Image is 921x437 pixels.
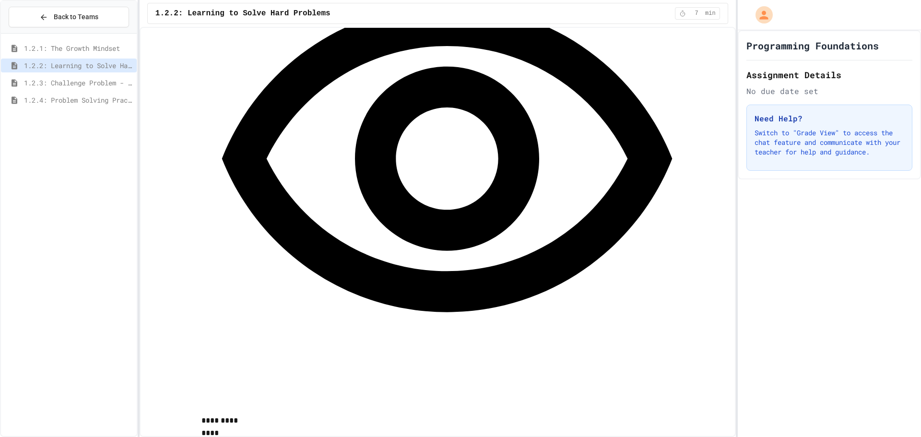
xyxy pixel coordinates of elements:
[155,8,331,19] span: 1.2.2: Learning to Solve Hard Problems
[24,95,133,105] span: 1.2.4: Problem Solving Practice
[9,7,129,27] button: Back to Teams
[24,60,133,71] span: 1.2.2: Learning to Solve Hard Problems
[746,39,879,52] h1: Programming Foundations
[755,128,904,157] p: Switch to "Grade View" to access the chat feature and communicate with your teacher for help and ...
[745,4,775,26] div: My Account
[746,85,912,97] div: No due date set
[24,78,133,88] span: 1.2.3: Challenge Problem - The Bridge
[755,113,904,124] h3: Need Help?
[54,12,98,22] span: Back to Teams
[24,43,133,53] span: 1.2.1: The Growth Mindset
[705,10,716,17] span: min
[689,10,704,17] span: 7
[746,68,912,82] h2: Assignment Details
